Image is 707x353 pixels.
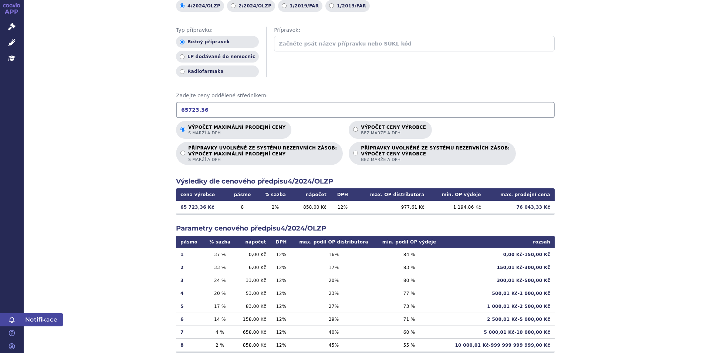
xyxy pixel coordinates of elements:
[176,36,259,48] label: Běžný přípravek
[376,248,443,261] td: 84 %
[354,201,429,214] td: 977,61 Kč
[236,326,270,339] td: 658,00 Kč
[486,188,555,201] th: max. prodejní cena
[376,287,443,300] td: 77 %
[282,3,287,8] input: 1/2019/FAR
[443,248,555,261] td: 0,00 Kč - 150,00 Kč
[176,274,204,287] td: 3
[204,326,236,339] td: 4 %
[176,224,555,233] h2: Parametry cenového předpisu 4/2024/OLZP
[292,274,375,287] td: 20 %
[293,201,331,214] td: 858,00 Kč
[180,54,185,59] input: LP dodávané do nemocnic
[331,188,354,201] th: DPH
[176,261,204,274] td: 2
[176,326,204,339] td: 7
[376,339,443,352] td: 55 %
[176,102,555,118] input: Zadejte ceny oddělené středníkem
[24,313,63,326] span: Notifikace
[176,177,555,186] h2: Výsledky dle cenového předpisu 4/2024/OLZP
[204,339,236,352] td: 2 %
[204,248,236,261] td: 37 %
[227,201,258,214] td: 8
[176,287,204,300] td: 4
[176,27,259,34] span: Typ přípravku:
[271,326,292,339] td: 12 %
[271,236,292,248] th: DPH
[176,92,555,100] span: Zadejte ceny oddělené středníkem:
[176,188,227,201] th: cena výrobce
[227,188,258,201] th: pásmo
[204,313,236,326] td: 14 %
[292,287,375,300] td: 23 %
[443,313,555,326] td: 2 500,01 Kč - 5 000,00 Kč
[236,236,270,248] th: nápočet
[331,201,354,214] td: 12 %
[292,313,375,326] td: 29 %
[180,40,185,44] input: Běžný přípravek
[188,151,337,157] strong: VÝPOČET MAXIMÁLNÍ PRODEJNÍ CENY
[236,339,270,352] td: 858,00 Kč
[188,145,337,162] p: PŘÍPRAVKY UVOLNĚNÉ ZE SYSTÉMU REZERVNÍCH ZÁSOB:
[486,201,555,214] td: 76 043,33 Kč
[292,326,375,339] td: 40 %
[429,201,486,214] td: 1 194,86 Kč
[429,188,486,201] th: min. OP výdeje
[354,188,429,201] th: max. OP distributora
[376,261,443,274] td: 83 %
[361,157,510,162] span: bez marže a DPH
[176,313,204,326] td: 6
[236,300,270,313] td: 83,00 Kč
[176,65,259,77] label: Radiofarmaka
[176,51,259,63] label: LP dodávané do nemocnic
[293,188,331,201] th: nápočet
[292,300,375,313] td: 27 %
[443,300,555,313] td: 1 000,01 Kč - 2 500,00 Kč
[236,248,270,261] td: 0,00 Kč
[176,248,204,261] td: 1
[176,300,204,313] td: 5
[180,127,185,132] input: Výpočet maximální prodejní cenys marží a DPH
[292,339,375,352] td: 45 %
[236,274,270,287] td: 33,00 Kč
[376,326,443,339] td: 60 %
[176,201,227,214] td: 65 723,36 Kč
[180,3,185,8] input: 4/2024/OLZP
[204,274,236,287] td: 24 %
[443,236,555,248] th: rozsah
[361,125,426,136] p: Výpočet ceny výrobce
[231,3,236,8] input: 2/2024/OLZP
[274,36,555,51] input: Začněte psát název přípravku nebo SÚKL kód
[271,248,292,261] td: 12 %
[274,27,555,34] span: Přípravek:
[204,261,236,274] td: 33 %
[271,313,292,326] td: 12 %
[188,125,285,136] p: Výpočet maximální prodejní ceny
[204,287,236,300] td: 20 %
[443,261,555,274] td: 150,01 Kč - 300,00 Kč
[236,313,270,326] td: 158,00 Kč
[443,326,555,339] td: 5 000,01 Kč - 10 000,00 Kč
[443,287,555,300] td: 500,01 Kč - 1 000,00 Kč
[188,130,285,136] span: s marží a DPH
[376,313,443,326] td: 71 %
[271,287,292,300] td: 12 %
[188,157,337,162] span: s marží a DPH
[376,236,443,248] th: min. podíl OP výdeje
[271,261,292,274] td: 12 %
[361,151,510,157] strong: VÝPOČET CENY VÝROBCE
[361,130,426,136] span: bez marže a DPH
[292,248,375,261] td: 16 %
[443,339,555,352] td: 10 000,01 Kč - 999 999 999 999,00 Kč
[204,236,236,248] th: % sazba
[271,300,292,313] td: 12 %
[353,127,358,132] input: Výpočet ceny výrobcebez marže a DPH
[180,151,185,155] input: PŘÍPRAVKY UVOLNĚNÉ ZE SYSTÉMU REZERVNÍCH ZÁSOB:VÝPOČET MAXIMÁLNÍ PRODEJNÍ CENYs marží a DPH
[329,3,334,8] input: 1/2013/FAR
[258,188,293,201] th: % sazba
[258,201,293,214] td: 2 %
[271,274,292,287] td: 12 %
[443,274,555,287] td: 300,01 Kč - 500,00 Kč
[236,287,270,300] td: 53,00 Kč
[176,236,204,248] th: pásmo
